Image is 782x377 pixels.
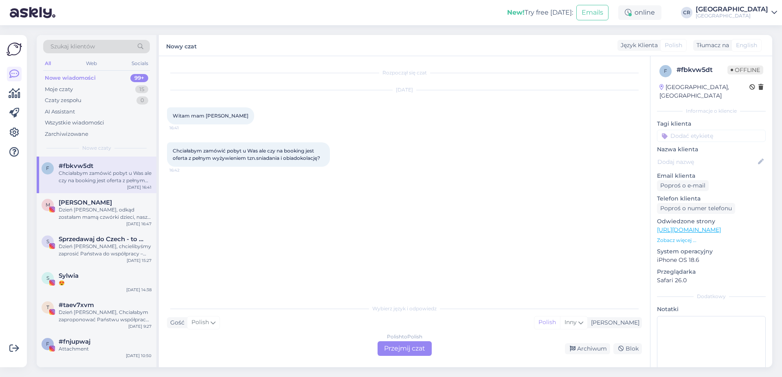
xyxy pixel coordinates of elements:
[59,309,152,323] div: Dzień [PERSON_NAME], Chciałabym zaproponować Państwu współpracę. Jestem blogerką z [GEOGRAPHIC_DA...
[727,65,763,74] span: Offline
[82,144,111,152] span: Nowe czaty
[659,83,749,100] div: [GEOGRAPHIC_DATA], [GEOGRAPHIC_DATA]
[588,318,639,327] div: [PERSON_NAME]
[378,341,432,356] div: Przejmij czat
[681,7,692,18] div: CR
[657,130,766,142] input: Dodać etykietę
[59,272,79,279] span: Sylwia
[135,85,148,94] div: 15
[46,304,49,310] span: t
[167,318,185,327] div: Gość
[657,226,721,233] a: [URL][DOMAIN_NAME]
[46,341,49,347] span: f
[59,301,94,309] span: #taev7xvm
[617,41,658,50] div: Język Klienta
[59,170,152,184] div: Chciałabym zamówić pobyt u Was ale czy na booking jest oferta z pełnym wyżywieniem tzn.sniadania ...
[59,199,112,206] span: Monika Kowalewska
[565,343,610,354] div: Archiwum
[657,256,766,264] p: iPhone OS 18.6
[169,167,200,173] span: 16:42
[657,237,766,244] p: Zobacz więcej ...
[128,323,152,329] div: [DATE] 9:27
[167,305,642,312] div: Wybierz język i odpowiedz
[126,221,152,227] div: [DATE] 16:47
[46,238,49,244] span: S
[657,120,766,128] p: Tagi klienta
[59,338,90,345] span: #fnjupwaj
[45,96,81,105] div: Czaty zespołu
[127,184,152,190] div: [DATE] 16:41
[45,108,75,116] div: AI Assistant
[127,257,152,264] div: [DATE] 15:27
[84,58,99,69] div: Web
[169,125,200,131] span: 16:41
[46,202,50,208] span: M
[657,276,766,285] p: Safari 26.0
[657,145,766,154] p: Nazwa klienta
[565,318,577,326] span: Inny
[657,268,766,276] p: Przeglądarka
[136,96,148,105] div: 0
[696,6,777,19] a: [GEOGRAPHIC_DATA][GEOGRAPHIC_DATA]
[59,243,152,257] div: Dzień [PERSON_NAME], chcielibyśmy zaprosić Państwa do współpracy – pomożemy dotrzeć do czeskich i...
[45,130,88,138] div: Zarchiwizowane
[59,206,152,221] div: Dzień [PERSON_NAME], odkąd zostałam mamą czwórki dzieci, nasze podróże wyglądają zupełnie inaczej...
[657,247,766,256] p: System operacyjny
[618,5,661,20] div: online
[576,5,608,20] button: Emails
[173,148,320,161] span: Chciałabym zamówić pobyt u Was ale czy na booking jest oferta z pełnym wyżywieniem tzn.sniadania ...
[657,203,735,214] div: Poproś o numer telefonu
[167,86,642,94] div: [DATE]
[613,343,642,354] div: Blok
[46,165,49,171] span: f
[130,74,148,82] div: 99+
[657,180,709,191] div: Poproś o e-mail
[665,41,682,50] span: Polish
[191,318,209,327] span: Polish
[507,9,525,16] b: New!
[657,305,766,314] p: Notatki
[166,40,197,51] label: Nowy czat
[657,157,756,166] input: Dodaj nazwę
[45,85,73,94] div: Moje czaty
[677,65,727,75] div: # fbkvw5dt
[7,41,22,57] img: Askly Logo
[696,13,768,19] div: [GEOGRAPHIC_DATA]
[45,119,104,127] div: Wszystkie wiadomości
[387,333,422,340] div: Polish to Polish
[657,293,766,300] div: Dodatkowy
[664,68,667,74] span: f
[507,8,573,17] div: Try free [DATE]:
[657,194,766,203] p: Telefon klienta
[173,113,248,119] span: Witam mam [PERSON_NAME]
[59,162,93,170] span: #fbkvw5dt
[45,74,96,82] div: Nowe wiadomości
[130,58,150,69] div: Socials
[696,6,768,13] div: [GEOGRAPHIC_DATA]
[126,287,152,293] div: [DATE] 14:38
[693,41,729,50] div: Tłumacz na
[534,316,560,329] div: Polish
[657,107,766,115] div: Informacje o kliencie
[657,172,766,180] p: Email klienta
[59,235,143,243] span: Sprzedawaj do Czech - to proste!
[736,41,757,50] span: English
[167,69,642,76] div: Rozpoczął się czat
[59,279,152,287] div: 😍
[657,217,766,226] p: Odwiedzone strony
[43,58,53,69] div: All
[46,275,49,281] span: S
[59,345,152,353] div: Attachment
[126,353,152,359] div: [DATE] 10:50
[51,42,95,51] span: Szukaj klientów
